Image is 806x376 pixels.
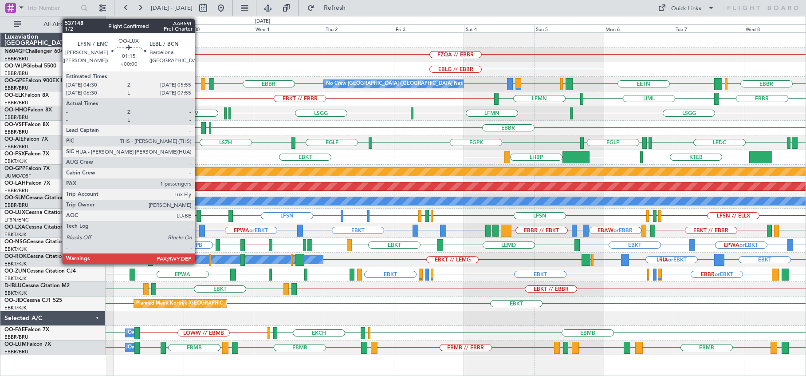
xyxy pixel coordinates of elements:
[4,254,27,259] span: OO-ROK
[4,334,28,340] a: EBBR/BRU
[4,217,29,223] a: LFSN/ENC
[4,78,25,83] span: OO-GPE
[303,1,356,15] button: Refresh
[4,327,25,332] span: OO-FAE
[4,210,25,215] span: OO-LUX
[4,85,28,91] a: EBBR/BRU
[4,254,76,259] a: OO-ROKCessna Citation CJ4
[4,99,28,106] a: EBBR/BRU
[4,225,25,230] span: OO-LXA
[4,151,25,157] span: OO-FSX
[4,114,28,121] a: EBBR/BRU
[534,24,604,32] div: Sun 5
[4,231,27,238] a: EBKT/KJK
[10,17,96,32] button: All Aircraft
[4,166,25,171] span: OO-GPP
[4,173,31,179] a: UUMO/OSF
[394,24,464,32] div: Fri 3
[4,195,26,201] span: OO-SLM
[4,70,28,77] a: EBBR/BRU
[4,129,28,135] a: EBBR/BRU
[4,195,75,201] a: OO-SLMCessna Citation XLS
[46,253,166,266] div: Owner [GEOGRAPHIC_DATA]-[GEOGRAPHIC_DATA]
[4,283,70,289] a: D-IBLUCessna Citation M2
[4,269,76,274] a: OO-ZUNCessna Citation CJ4
[4,246,27,253] a: EBKT/KJK
[4,187,28,194] a: EBBR/BRU
[151,4,193,12] span: [DATE] - [DATE]
[4,93,24,98] span: OO-ELK
[4,342,51,347] a: OO-LUMFalcon 7X
[136,297,240,310] div: Planned Maint Kortrijk-[GEOGRAPHIC_DATA]
[316,5,354,11] span: Refresh
[4,275,27,282] a: EBKT/KJK
[184,24,254,32] div: Tue 30
[4,122,49,127] a: OO-VSFFalcon 8X
[4,269,27,274] span: OO-ZUN
[4,93,49,98] a: OO-ELKFalcon 8X
[4,107,28,113] span: OO-HHO
[4,348,28,355] a: EBBR/BRU
[4,283,22,289] span: D-IBLU
[4,55,28,62] a: EBBR/BRU
[4,225,75,230] a: OO-LXACessna Citation CJ4
[4,143,28,150] a: EBBR/BRU
[4,78,78,83] a: OO-GPEFalcon 900EX EASy II
[4,63,56,69] a: OO-WLPGlobal 5500
[4,342,27,347] span: OO-LUM
[4,181,50,186] a: OO-LAHFalcon 7X
[4,151,49,157] a: OO-FSXFalcon 7X
[674,24,744,32] div: Tue 7
[324,24,394,32] div: Thu 2
[4,137,48,142] a: OO-AIEFalcon 7X
[4,181,26,186] span: OO-LAH
[4,290,27,297] a: EBKT/KJK
[604,24,674,32] div: Mon 6
[4,49,25,54] span: N604GF
[4,158,27,165] a: EBKT/KJK
[653,1,719,15] button: Quick Links
[4,210,75,215] a: OO-LUXCessna Citation CJ4
[107,18,122,25] div: [DATE]
[671,4,701,13] div: Quick Links
[464,24,534,32] div: Sat 4
[23,21,94,28] span: All Aircraft
[128,341,188,354] div: Owner Melsbroek Air Base
[4,122,25,127] span: OO-VSF
[4,298,23,303] span: OO-JID
[4,298,62,303] a: OO-JIDCessna CJ1 525
[4,239,76,245] a: OO-NSGCessna Citation CJ4
[27,1,78,15] input: Trip Number
[4,261,27,267] a: EBKT/KJK
[255,18,270,25] div: [DATE]
[254,24,324,32] div: Wed 1
[326,77,475,91] div: No Crew [GEOGRAPHIC_DATA] ([GEOGRAPHIC_DATA] National)
[114,24,184,32] div: Mon 29
[128,326,188,340] div: Owner Melsbroek Air Base
[4,327,49,332] a: OO-FAEFalcon 7X
[4,239,27,245] span: OO-NSG
[4,49,63,54] a: N604GFChallenger 604
[4,63,26,69] span: OO-WLP
[4,166,50,171] a: OO-GPPFalcon 7X
[4,305,27,311] a: EBKT/KJK
[4,202,28,209] a: EBBR/BRU
[4,107,52,113] a: OO-HHOFalcon 8X
[4,137,24,142] span: OO-AIE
